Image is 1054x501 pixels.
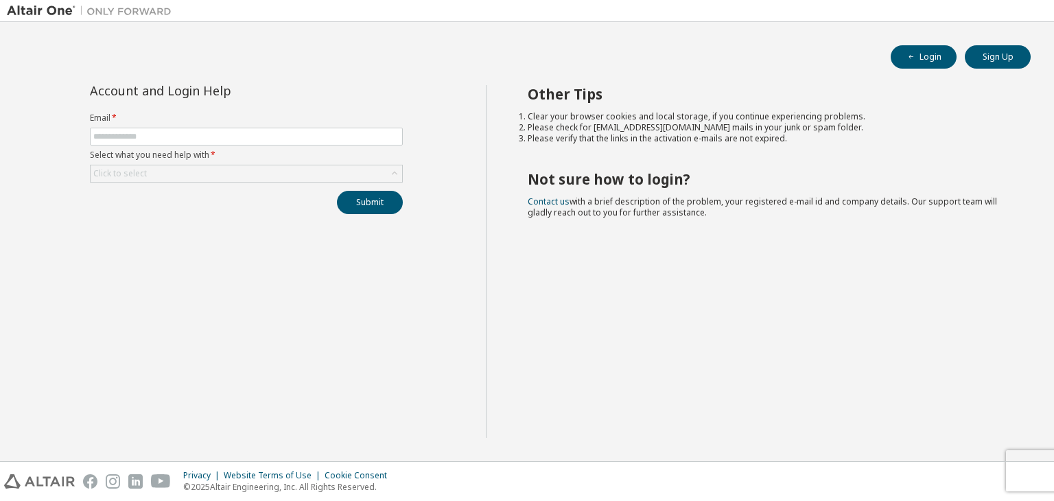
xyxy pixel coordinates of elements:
p: © 2025 Altair Engineering, Inc. All Rights Reserved. [183,481,395,493]
div: Click to select [91,165,402,182]
li: Clear your browser cookies and local storage, if you continue experiencing problems. [528,111,1007,122]
img: youtube.svg [151,474,171,489]
img: altair_logo.svg [4,474,75,489]
div: Click to select [93,168,147,179]
label: Select what you need help with [90,150,403,161]
a: Contact us [528,196,570,207]
img: linkedin.svg [128,474,143,489]
label: Email [90,113,403,124]
h2: Not sure how to login? [528,170,1007,188]
li: Please verify that the links in the activation e-mails are not expired. [528,133,1007,144]
span: with a brief description of the problem, your registered e-mail id and company details. Our suppo... [528,196,997,218]
li: Please check for [EMAIL_ADDRESS][DOMAIN_NAME] mails in your junk or spam folder. [528,122,1007,133]
img: facebook.svg [83,474,97,489]
button: Sign Up [965,45,1031,69]
img: Altair One [7,4,178,18]
button: Submit [337,191,403,214]
img: instagram.svg [106,474,120,489]
div: Privacy [183,470,224,481]
div: Website Terms of Use [224,470,325,481]
button: Login [891,45,957,69]
h2: Other Tips [528,85,1007,103]
div: Cookie Consent [325,470,395,481]
div: Account and Login Help [90,85,340,96]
